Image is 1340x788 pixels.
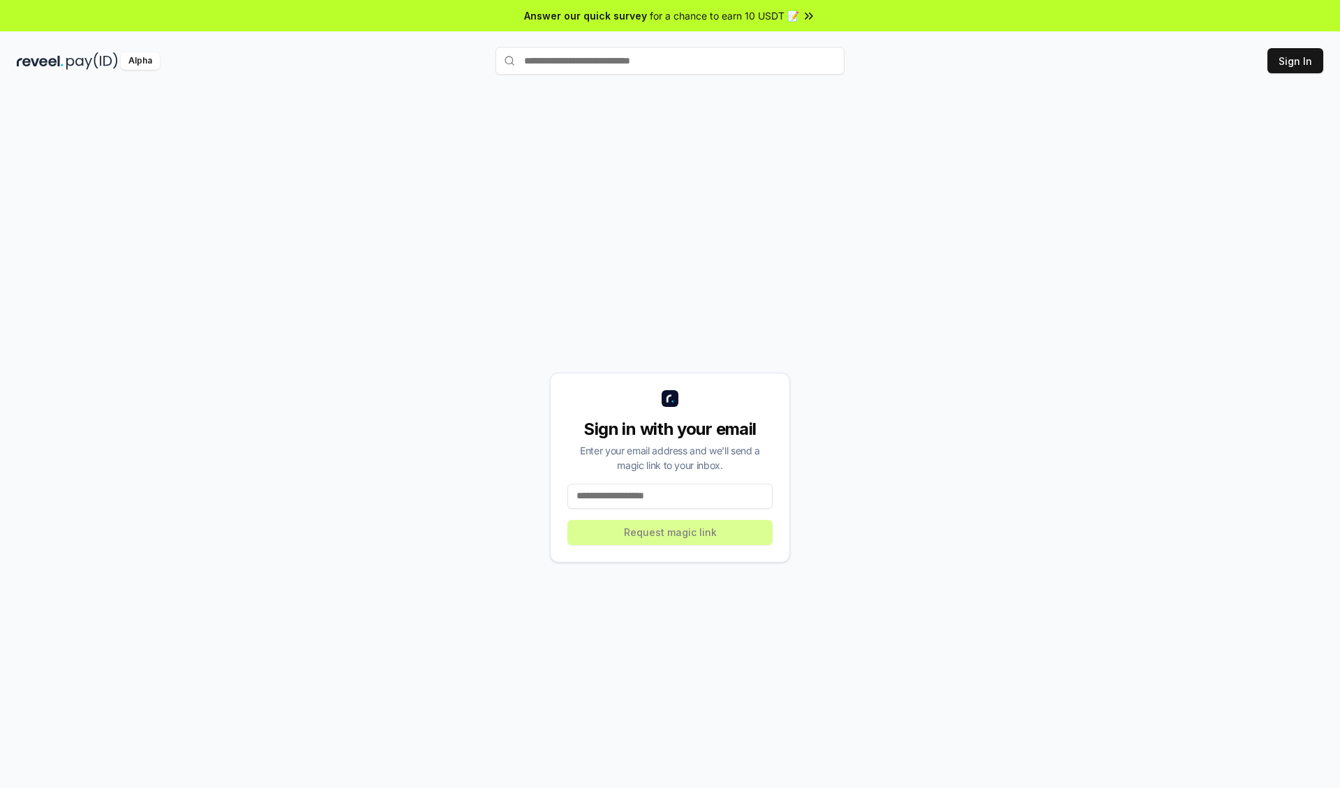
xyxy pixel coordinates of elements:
img: pay_id [66,52,118,70]
button: Sign In [1267,48,1323,73]
img: reveel_dark [17,52,64,70]
div: Alpha [121,52,160,70]
div: Enter your email address and we’ll send a magic link to your inbox. [567,443,773,473]
img: logo_small [662,390,678,407]
span: Answer our quick survey [524,8,647,23]
div: Sign in with your email [567,418,773,440]
span: for a chance to earn 10 USDT 📝 [650,8,799,23]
